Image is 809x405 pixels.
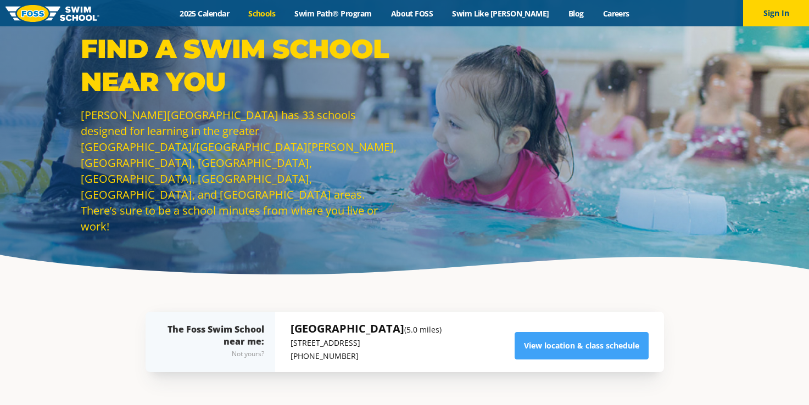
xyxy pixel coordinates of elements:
a: View location & class schedule [515,332,649,359]
p: [STREET_ADDRESS] [291,336,442,350]
h5: [GEOGRAPHIC_DATA] [291,321,442,336]
p: [PHONE_NUMBER] [291,350,442,363]
a: Swim Path® Program [285,8,381,19]
a: Schools [239,8,285,19]
a: Careers [593,8,639,19]
div: The Foss Swim School near me: [168,323,264,361]
a: 2025 Calendar [170,8,239,19]
a: About FOSS [381,8,443,19]
div: Not yours? [168,347,264,361]
img: FOSS Swim School Logo [5,5,99,22]
p: [PERSON_NAME][GEOGRAPHIC_DATA] has 33 schools designed for learning in the greater [GEOGRAPHIC_DA... [81,107,399,234]
a: Blog [559,8,593,19]
small: (5.0 miles) [404,324,442,335]
a: Swim Like [PERSON_NAME] [443,8,559,19]
p: Find a Swim School Near You [81,32,399,98]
